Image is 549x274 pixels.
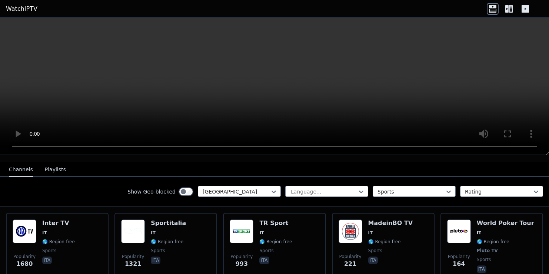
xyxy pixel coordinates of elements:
[344,260,356,268] span: 221
[151,257,160,264] p: ita
[368,230,373,236] span: IT
[151,239,183,245] span: 🌎 Region-free
[477,248,498,254] span: Pluto TV
[42,257,52,264] p: ita
[448,254,470,260] span: Popularity
[42,230,47,236] span: IT
[6,4,37,13] a: WatchIPTV
[259,230,264,236] span: IT
[122,254,144,260] span: Popularity
[259,248,273,254] span: sports
[121,219,145,243] img: Sportitalia
[259,219,292,227] h6: TR Sport
[13,219,36,243] img: Inter TV
[477,219,534,227] h6: World Poker Tour
[339,254,362,260] span: Popularity
[127,188,176,195] label: Show Geo-blocked
[45,163,66,177] button: Playlists
[230,219,253,243] img: TR Sport
[9,163,33,177] button: Channels
[151,230,156,236] span: IT
[16,260,33,268] span: 1680
[368,239,401,245] span: 🌎 Region-free
[230,254,253,260] span: Popularity
[13,254,36,260] span: Popularity
[368,257,378,264] p: ita
[339,219,362,243] img: MadeinBO TV
[368,248,382,254] span: sports
[42,219,75,227] h6: Inter TV
[477,230,482,236] span: IT
[236,260,248,268] span: 993
[42,248,56,254] span: sports
[453,260,465,268] span: 164
[259,257,269,264] p: ita
[447,219,471,243] img: World Poker Tour
[125,260,142,268] span: 1321
[477,239,509,245] span: 🌎 Region-free
[151,219,186,227] h6: Sportitalia
[477,257,491,263] span: sports
[368,219,413,227] h6: MadeinBO TV
[477,265,486,273] p: ita
[42,239,75,245] span: 🌎 Region-free
[259,239,292,245] span: 🌎 Region-free
[151,248,165,254] span: sports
